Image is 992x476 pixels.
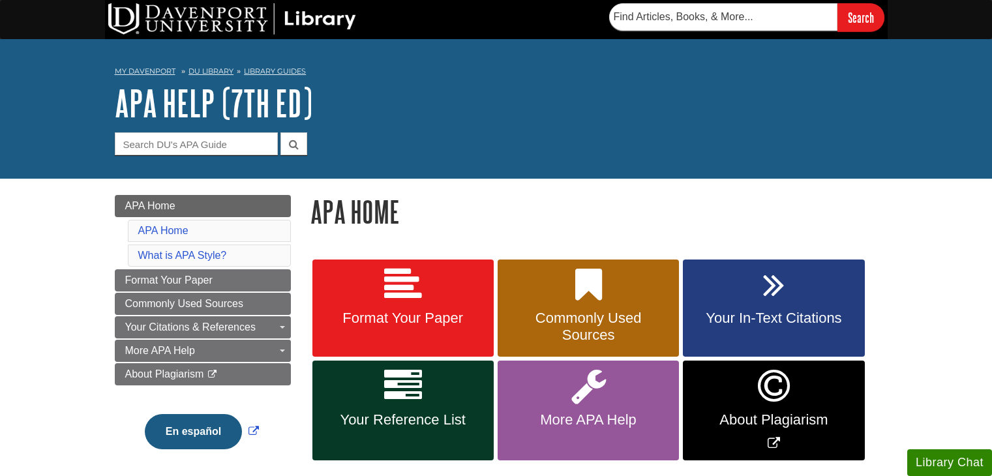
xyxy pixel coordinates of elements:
a: Commonly Used Sources [498,260,679,357]
form: Searches DU Library's articles, books, and more [609,3,884,31]
div: Guide Page Menu [115,195,291,471]
a: Your In-Text Citations [683,260,864,357]
span: Format Your Paper [125,275,213,286]
input: Search DU's APA Guide [115,132,278,155]
input: Search [837,3,884,31]
span: Your Reference List [322,411,484,428]
span: More APA Help [507,411,669,428]
a: About Plagiarism [115,363,291,385]
a: APA Help (7th Ed) [115,83,312,123]
a: DU Library [188,67,233,76]
i: This link opens in a new window [207,370,218,379]
a: Library Guides [244,67,306,76]
a: More APA Help [115,340,291,362]
img: DU Library [108,3,356,35]
span: Your Citations & References [125,321,256,333]
a: Link opens in new window [142,426,262,437]
a: Link opens in new window [683,361,864,460]
a: My Davenport [115,66,175,77]
a: Your Reference List [312,361,494,460]
a: What is APA Style? [138,250,227,261]
a: APA Home [138,225,188,236]
input: Find Articles, Books, & More... [609,3,837,31]
span: Format Your Paper [322,310,484,327]
h1: APA Home [310,195,878,228]
span: APA Home [125,200,175,211]
a: Format Your Paper [115,269,291,291]
a: APA Home [115,195,291,217]
a: More APA Help [498,361,679,460]
button: Library Chat [907,449,992,476]
span: Commonly Used Sources [125,298,243,309]
a: Your Citations & References [115,316,291,338]
span: About Plagiarism [693,411,854,428]
span: About Plagiarism [125,368,204,379]
button: En español [145,414,242,449]
a: Format Your Paper [312,260,494,357]
span: Your In-Text Citations [693,310,854,327]
span: Commonly Used Sources [507,310,669,344]
span: More APA Help [125,345,195,356]
a: Commonly Used Sources [115,293,291,315]
nav: breadcrumb [115,63,878,83]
